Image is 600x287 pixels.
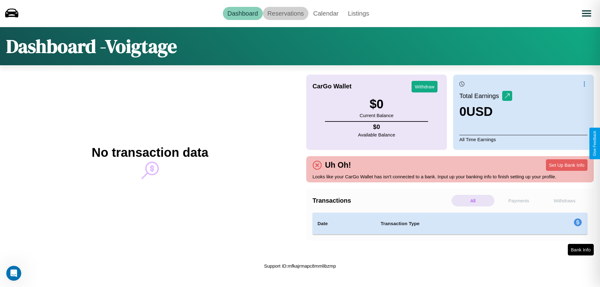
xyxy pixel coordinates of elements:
a: Calendar [308,7,343,20]
h4: CarGo Wallet [312,83,352,90]
p: Current Balance [360,111,393,120]
button: Withdraw [412,81,437,92]
h3: $ 0 [360,97,393,111]
h3: 0 USD [459,105,512,119]
a: Dashboard [223,7,263,20]
p: Available Balance [358,131,395,139]
div: Give Feedback [592,131,597,156]
h4: Date [317,220,371,227]
h2: No transaction data [92,146,208,160]
iframe: Intercom live chat [6,266,21,281]
p: Total Earnings [459,90,502,101]
p: Withdraws [543,195,586,206]
button: Open menu [578,5,595,22]
button: Set Up Bank Info [546,159,587,171]
table: simple table [312,213,587,235]
h1: Dashboard - Voigtage [6,33,177,59]
a: Reservations [263,7,309,20]
button: Bank Info [568,244,594,255]
p: Looks like your CarGo Wallet has isn't connected to a bank. Input up your banking info to finish ... [312,172,587,181]
h4: Transaction Type [381,220,522,227]
h4: $ 0 [358,123,395,131]
p: Support ID: mfkajrmapc8mmlibzmp [264,262,336,270]
a: Listings [343,7,374,20]
p: All Time Earnings [459,135,587,144]
p: All [452,195,494,206]
h4: Uh Oh! [322,161,354,170]
p: Payments [497,195,540,206]
h4: Transactions [312,197,450,204]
